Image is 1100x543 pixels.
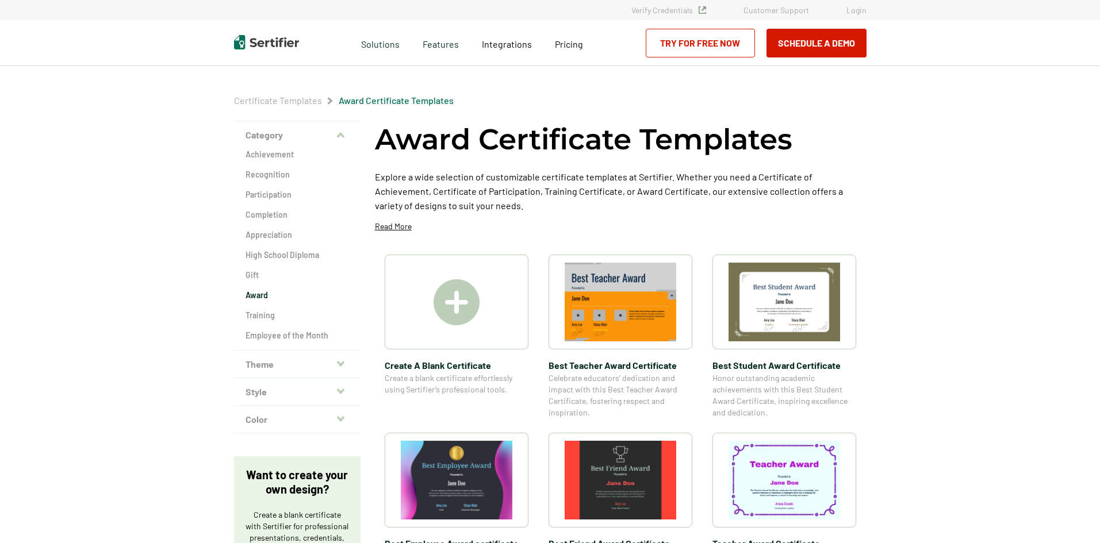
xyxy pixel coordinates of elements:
a: Login [846,5,867,15]
span: Integrations [482,38,532,49]
span: Solutions [361,36,400,50]
a: Appreciation [246,229,349,241]
a: Training [246,310,349,321]
img: Best Teacher Award Certificate​ [565,263,676,341]
span: Best Teacher Award Certificate​ [549,358,692,372]
img: Best Employee Award certificate​ [401,441,512,519]
button: Color [234,406,361,433]
p: Explore a wide selection of customizable certificate templates at Sertifier. Whether you need a C... [375,170,867,213]
img: Sertifier | Digital Credentialing Platform [234,35,299,49]
button: Theme [234,351,361,378]
a: Verify Credentials [631,5,706,15]
button: Style [234,378,361,406]
p: Read More [375,221,412,232]
div: Breadcrumb [234,95,454,106]
img: Create A Blank Certificate [434,279,480,325]
a: Completion [246,209,349,221]
a: Integrations [482,36,532,50]
span: Features [423,36,459,50]
img: Best Friend Award Certificate​ [565,441,676,519]
a: Pricing [555,36,583,50]
img: Verified [699,6,706,14]
a: Best Teacher Award Certificate​Best Teacher Award Certificate​Celebrate educators’ dedication and... [549,255,692,418]
h1: Award Certificate Templates [375,121,792,158]
a: Participation [246,189,349,201]
a: Customer Support [743,5,809,15]
p: Want to create your own design? [246,468,349,496]
div: Category [234,149,361,351]
span: Honor outstanding academic achievements with this Best Student Award Certificate, inspiring excel... [712,372,856,418]
span: Create A Blank Certificate [385,358,528,372]
span: Create a blank certificate effortlessly using Sertifier’s professional tools. [385,372,528,395]
a: Gift [246,269,349,281]
a: Employee of the Month [246,330,349,341]
button: Category [234,121,361,149]
a: Award Certificate Templates [339,95,454,106]
a: High School Diploma [246,249,349,261]
img: Teacher Award Certificate [729,441,840,519]
span: Best Student Award Certificate​ [712,358,856,372]
a: Achievement [246,149,349,160]
a: Best Student Award Certificate​Best Student Award Certificate​Honor outstanding academic achievem... [712,255,856,418]
a: Award [246,290,349,301]
a: Certificate Templates [234,95,322,106]
img: Best Student Award Certificate​ [729,263,840,341]
a: Recognition [246,169,349,180]
span: Pricing [555,38,583,49]
span: Celebrate educators’ dedication and impact with this Best Teacher Award Certificate, fostering re... [549,372,692,418]
a: Try for Free Now [646,29,755,57]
